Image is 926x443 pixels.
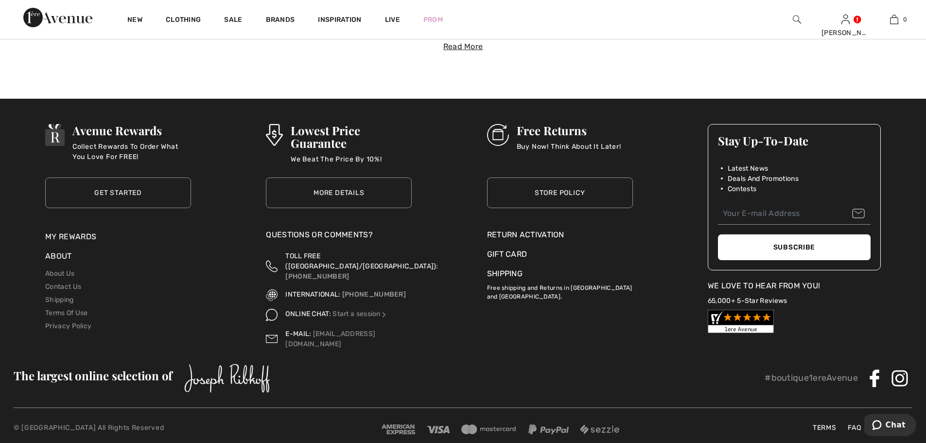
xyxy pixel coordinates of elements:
img: Online Chat [381,311,387,318]
img: Free Returns [487,124,509,146]
div: We Love To Hear From You! [708,280,881,292]
img: Online Chat [266,309,278,320]
span: ONLINE CHAT: [285,310,331,318]
div: Questions or Comments? [266,229,412,246]
img: search the website [793,14,801,25]
img: Facebook [866,370,883,387]
a: 0 [870,14,918,25]
img: Contact us [266,329,278,349]
a: Shipping [45,296,73,304]
input: Your E-mail Address [718,203,871,225]
img: Paypal [528,425,569,434]
span: E-MAIL: [285,330,311,338]
p: #boutique1ereAvenue [765,372,858,385]
img: International [266,289,278,301]
p: We Beat The Price By 10%! [291,154,412,174]
img: Joseph Ribkoff [184,364,270,393]
h3: Stay Up-To-Date [718,134,871,147]
a: Get Started [45,177,191,208]
span: INTERNATIONAL: [285,290,340,299]
img: Visa [427,426,449,433]
img: Avenue Rewards [45,124,65,146]
a: Prom [423,15,443,25]
img: Toll Free (Canada/US) [266,251,278,282]
a: Terms Of Use [45,309,88,317]
span: The largest online selection of [14,368,172,383]
a: Clothing [166,16,201,26]
iframe: Opens a widget where you can chat to one of our agents [864,414,916,438]
span: Contests [728,184,756,194]
a: [PHONE_NUMBER] [342,290,406,299]
img: Customer Reviews [708,310,774,333]
h3: Lowest Price Guarantee [291,124,412,149]
img: Instagram [891,370,909,387]
span: Latest News [728,163,768,174]
a: Return Activation [487,229,633,241]
img: My Info [841,14,850,25]
a: Sign In [841,15,850,24]
span: 0 [903,15,907,24]
a: Privacy Policy [45,322,91,330]
a: Brands [266,16,295,26]
div: About [45,250,191,267]
div: [PERSON_NAME] [821,28,869,38]
a: New [127,16,142,26]
a: More Details [266,177,412,208]
a: Shipping [487,269,523,278]
p: Free shipping and Returns in [GEOGRAPHIC_DATA] and [GEOGRAPHIC_DATA]. [487,280,633,301]
h3: Free Returns [517,124,621,137]
span: TOLL FREE ([GEOGRAPHIC_DATA]/[GEOGRAPHIC_DATA]): [285,252,438,270]
img: My Bag [890,14,898,25]
a: [EMAIL_ADDRESS][DOMAIN_NAME] [285,330,375,348]
a: About Us [45,269,74,278]
a: Start a session [332,310,387,318]
img: Mastercard [461,425,517,434]
div: Read More [123,41,804,53]
a: 65,000+ 5-Star Reviews [708,297,787,305]
p: © [GEOGRAPHIC_DATA] All Rights Reserved [14,423,313,433]
p: Collect Rewards To Order What You Love For FREE! [72,142,191,161]
a: Terms [808,423,841,433]
a: My Rewards [45,232,96,241]
a: Contact Us [45,283,81,291]
a: [PHONE_NUMBER] [285,272,349,281]
img: Lowest Price Guarantee [266,124,282,146]
a: FAQ [843,423,866,433]
span: Inspiration [318,16,361,26]
span: Deals And Promotions [728,174,799,184]
img: Sezzle [580,425,619,434]
a: Live [385,15,400,25]
img: Amex [382,425,415,434]
img: 1ère Avenue [23,8,92,27]
h3: Avenue Rewards [72,124,191,137]
button: Subscribe [718,234,871,260]
a: Store Policy [487,177,633,208]
p: Buy Now! Think About It Later! [517,142,621,161]
a: Gift Card [487,248,633,260]
a: Sale [224,16,242,26]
